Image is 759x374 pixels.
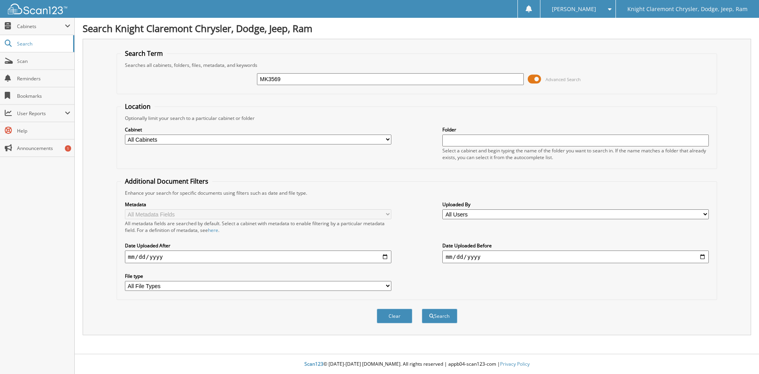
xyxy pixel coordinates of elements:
[17,93,70,99] span: Bookmarks
[17,40,69,47] span: Search
[75,355,759,374] div: © [DATE]-[DATE] [DOMAIN_NAME]. All rights reserved | appb04-scan123-com |
[8,4,67,14] img: scan123-logo-white.svg
[125,201,391,208] label: Metadata
[125,273,391,279] label: File type
[442,201,709,208] label: Uploaded By
[83,22,751,35] h1: Search Knight Claremont Chrysler, Dodge, Jeep, Ram
[121,102,155,111] legend: Location
[442,242,709,249] label: Date Uploaded Before
[121,115,713,122] div: Optionally limit your search to a particular cabinet or folder
[65,145,71,152] div: 1
[377,309,412,323] button: Clear
[442,147,709,161] div: Select a cabinet and begin typing the name of the folder you want to search in. If the name match...
[17,75,70,82] span: Reminders
[442,126,709,133] label: Folder
[208,227,218,234] a: here
[121,190,713,196] div: Enhance your search for specific documents using filters such as date and file type.
[121,62,713,68] div: Searches all cabinets, folders, files, metadata, and keywords
[125,126,391,133] label: Cabinet
[304,361,323,367] span: Scan123
[121,177,212,186] legend: Additional Document Filters
[546,76,581,82] span: Advanced Search
[552,7,596,11] span: [PERSON_NAME]
[125,251,391,263] input: start
[125,242,391,249] label: Date Uploaded After
[125,220,391,234] div: All metadata fields are searched by default. Select a cabinet with metadata to enable filtering b...
[442,251,709,263] input: end
[17,145,70,152] span: Announcements
[422,309,457,323] button: Search
[17,58,70,65] span: Scan
[121,49,167,58] legend: Search Term
[627,7,748,11] span: Knight Claremont Chrysler, Dodge, Jeep, Ram
[17,110,65,117] span: User Reports
[500,361,530,367] a: Privacy Policy
[17,127,70,134] span: Help
[17,23,65,30] span: Cabinets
